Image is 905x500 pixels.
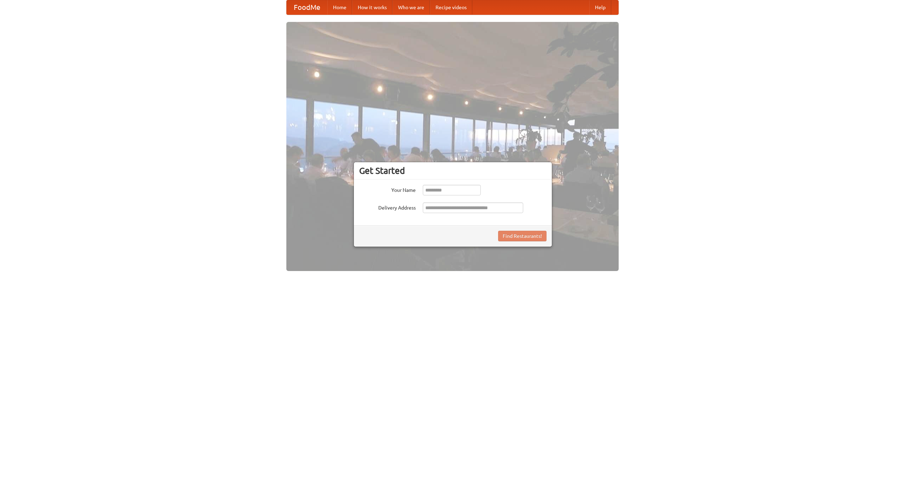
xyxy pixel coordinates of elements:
a: Who we are [392,0,430,14]
a: How it works [352,0,392,14]
a: FoodMe [287,0,327,14]
h3: Get Started [359,165,547,176]
button: Find Restaurants! [498,231,547,241]
a: Help [589,0,611,14]
label: Your Name [359,185,416,194]
a: Home [327,0,352,14]
a: Recipe videos [430,0,472,14]
label: Delivery Address [359,202,416,211]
